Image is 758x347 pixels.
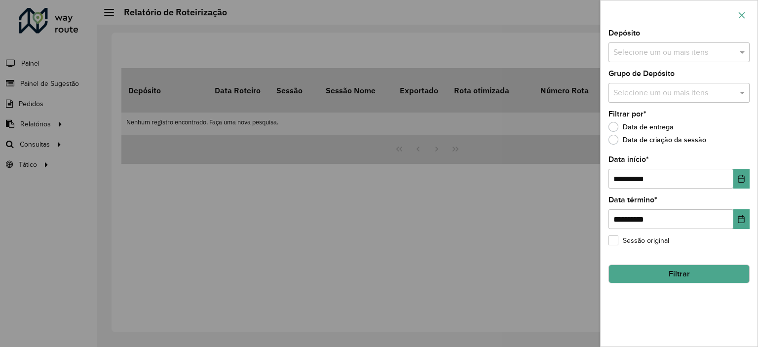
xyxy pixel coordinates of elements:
label: Data de entrega [608,122,674,132]
label: Sessão original [608,235,669,246]
button: Choose Date [733,209,750,229]
button: Filtrar [608,265,750,283]
label: Depósito [608,27,640,39]
label: Data início [608,154,649,165]
label: Data término [608,194,657,206]
label: Filtrar por [608,108,646,120]
button: Choose Date [733,169,750,189]
label: Data de criação da sessão [608,135,706,145]
label: Grupo de Depósito [608,68,675,79]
